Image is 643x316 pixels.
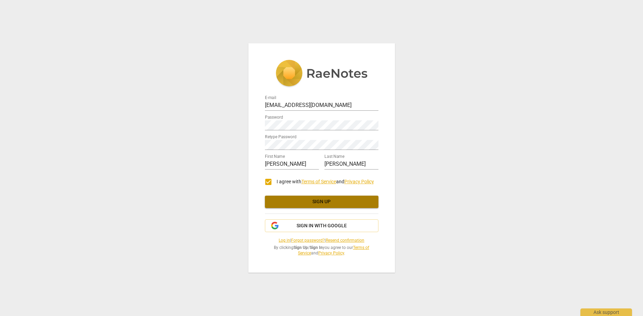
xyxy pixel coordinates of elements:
[318,251,344,255] a: Privacy Policy
[301,179,336,184] a: Terms of Service
[293,245,308,250] b: Sign Up
[265,245,378,256] span: By clicking / you agree to our and .
[310,245,323,250] b: Sign In
[291,238,325,243] a: Forgot password?
[324,154,344,159] label: Last Name
[276,60,368,88] img: 5ac2273c67554f335776073100b6d88f.svg
[270,198,373,205] span: Sign up
[265,135,297,139] label: Retype Password
[326,238,364,243] a: Resend confirmation
[279,238,290,243] a: Log in
[265,219,378,232] button: Sign in with Google
[344,179,374,184] a: Privacy Policy
[265,196,378,208] button: Sign up
[265,115,283,119] label: Password
[265,96,276,100] label: E-mail
[297,222,347,229] span: Sign in with Google
[265,238,378,243] span: | |
[277,179,374,184] span: I agree with and
[265,154,285,159] label: First Name
[580,308,632,316] div: Ask support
